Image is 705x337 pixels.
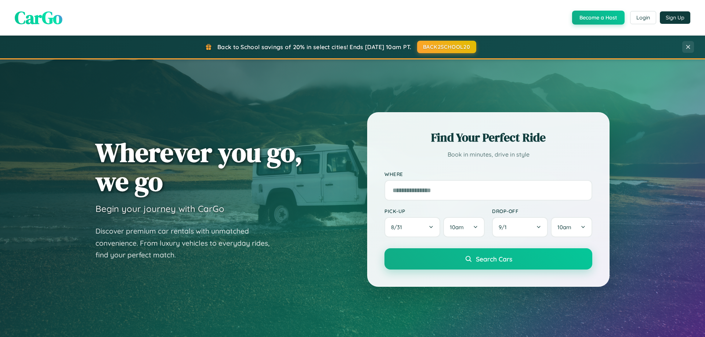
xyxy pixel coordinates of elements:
label: Drop-off [492,208,592,214]
label: Pick-up [384,208,485,214]
h1: Wherever you go, we go [95,138,303,196]
button: 10am [551,217,592,237]
button: BACK2SCHOOL20 [417,41,476,53]
span: Search Cars [476,255,512,263]
button: 8/31 [384,217,440,237]
label: Where [384,171,592,177]
button: 10am [443,217,485,237]
button: Search Cars [384,248,592,270]
span: 10am [557,224,571,231]
p: Discover premium car rentals with unmatched convenience. From luxury vehicles to everyday rides, ... [95,225,279,261]
button: Login [630,11,656,24]
span: 8 / 31 [391,224,406,231]
span: 10am [450,224,464,231]
button: Sign Up [660,11,690,24]
button: 9/1 [492,217,548,237]
p: Book in minutes, drive in style [384,149,592,160]
h3: Begin your journey with CarGo [95,203,224,214]
span: CarGo [15,6,62,30]
span: 9 / 1 [499,224,510,231]
h2: Find Your Perfect Ride [384,129,592,146]
button: Become a Host [572,11,625,25]
span: Back to School savings of 20% in select cities! Ends [DATE] 10am PT. [217,43,411,51]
